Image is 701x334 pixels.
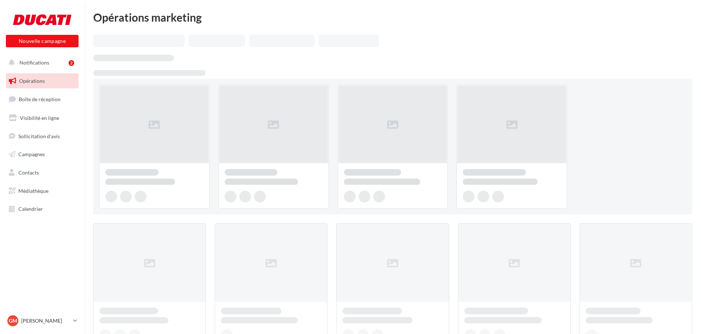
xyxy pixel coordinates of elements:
button: Notifications 2 [4,55,77,70]
span: Médiathèque [18,188,48,194]
span: Notifications [19,59,49,66]
a: GM [PERSON_NAME] [6,314,79,328]
span: Visibilité en ligne [20,115,59,121]
span: Opérations [19,78,45,84]
span: GM [9,317,17,324]
a: Sollicitation d'avis [4,129,80,144]
a: Médiathèque [4,183,80,199]
a: Visibilité en ligne [4,110,80,126]
a: Opérations [4,73,80,89]
a: Calendrier [4,201,80,217]
button: Nouvelle campagne [6,35,79,47]
div: 2 [69,60,74,66]
a: Campagnes [4,147,80,162]
span: Boîte de réception [19,96,61,102]
span: Calendrier [18,206,43,212]
span: Sollicitation d'avis [18,133,60,139]
p: [PERSON_NAME] [21,317,70,324]
span: Contacts [18,169,39,176]
span: Campagnes [18,151,45,157]
div: Opérations marketing [93,12,692,23]
a: Boîte de réception [4,91,80,107]
a: Contacts [4,165,80,180]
